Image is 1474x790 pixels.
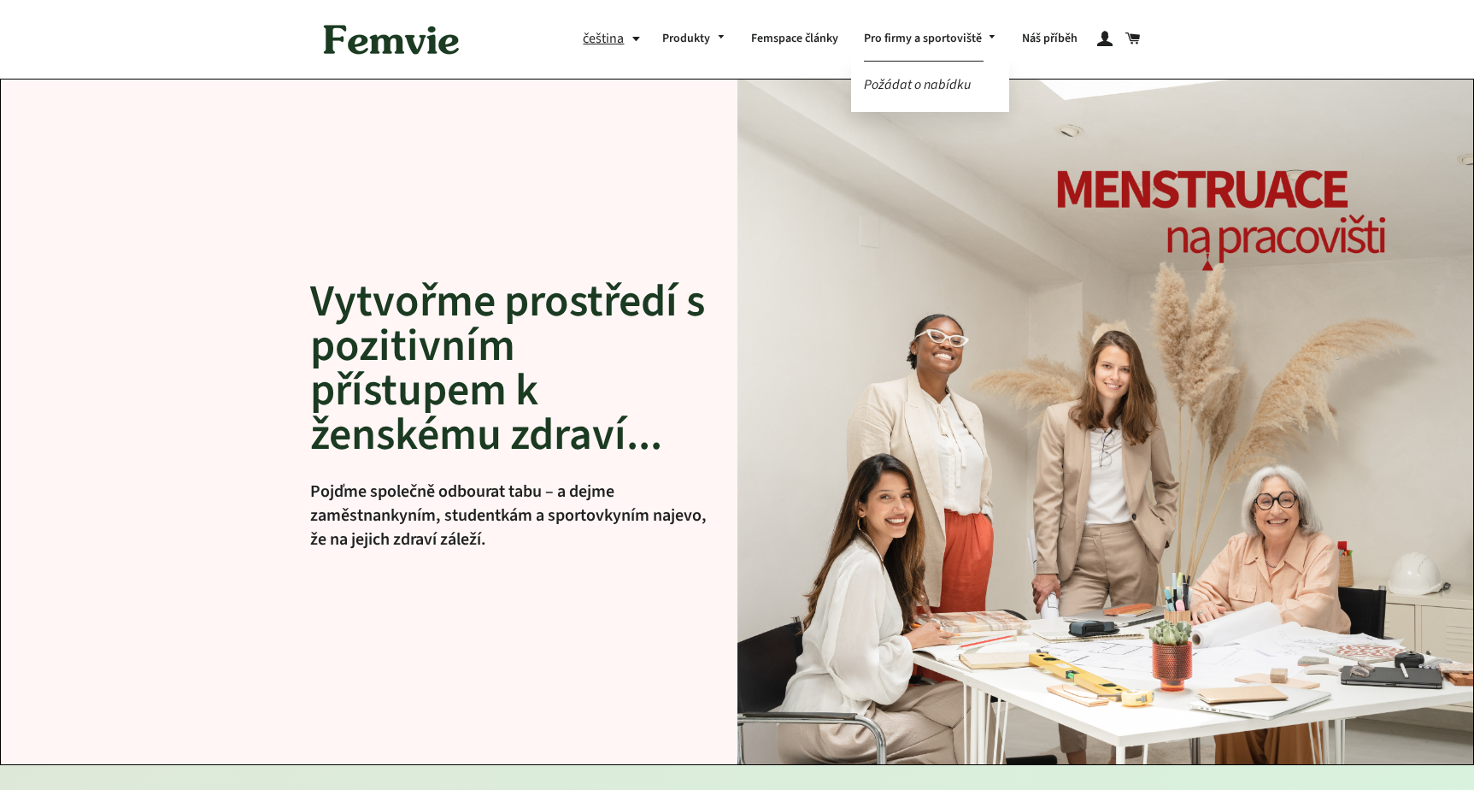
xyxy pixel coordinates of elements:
[851,70,1010,100] a: Požádat o nabídku
[314,13,468,66] img: Femvie
[851,17,1010,62] a: Pro firmy a sportoviště
[310,480,712,551] p: Pojďme společně odbourat tabu – a dejme zaměstnankyním, studentkám a sportovkyním najevo, že na ...
[649,17,738,62] a: Produkty
[583,27,649,50] button: čeština
[1009,17,1090,62] a: Náš příběh
[1264,680,1466,760] iframe: Tidio Chat
[738,17,851,62] a: Femspace články
[310,280,712,457] h2: Vytvořme prostředí s pozitivním přístupem k ženskému zdraví...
